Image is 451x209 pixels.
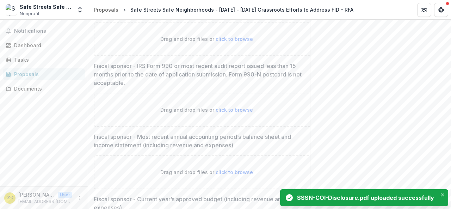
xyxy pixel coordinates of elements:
div: Tasks [14,56,79,63]
p: Drag and drop files or [160,106,253,113]
div: Proposals [94,6,118,13]
a: Documents [3,83,85,94]
p: User [58,192,72,198]
div: Proposals [14,70,79,78]
div: Documents [14,85,79,92]
p: [PERSON_NAME] <[EMAIL_ADDRESS][DOMAIN_NAME]> [18,191,55,198]
span: click to browse [216,169,253,175]
span: click to browse [216,107,253,113]
a: Dashboard [3,39,85,51]
span: Notifications [14,28,82,34]
div: Dashboard [14,42,79,49]
button: Get Help [434,3,448,17]
p: Fiscal sponsor - IRS Form 990 or most recent audit report issued less than 15 months prior to the... [94,62,309,87]
nav: breadcrumb [91,5,356,15]
div: Safe Streets Safe Neighborhoods [20,3,72,11]
p: Fiscal sponsor - Most recent annual accounting period’s balance sheet and income statement (inclu... [94,133,309,149]
div: Zenique Gardner-Perry <info@safestl.org> [7,196,13,200]
button: Open entity switcher [75,3,85,17]
button: More [75,194,84,202]
span: click to browse [216,36,253,42]
img: Safe Streets Safe Neighborhoods [6,4,17,16]
p: Drag and drop files or [160,35,253,43]
button: Partners [417,3,431,17]
button: Close [438,191,447,199]
div: SSSN-COI-Disclosure.pdf uploaded successfully [297,193,434,202]
a: Proposals [3,68,85,80]
span: Nonprofit [20,11,39,17]
div: Safe Streets Safe Neighborhoods - [DATE] - [DATE] Grassroots Efforts to Address FID - RFA [130,6,353,13]
div: Notifications-bottom-right [277,186,451,209]
a: Tasks [3,54,85,66]
a: Proposals [91,5,121,15]
button: Notifications [3,25,85,37]
p: [EMAIL_ADDRESS][DOMAIN_NAME] [18,198,72,205]
p: Drag and drop files or [160,168,253,176]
